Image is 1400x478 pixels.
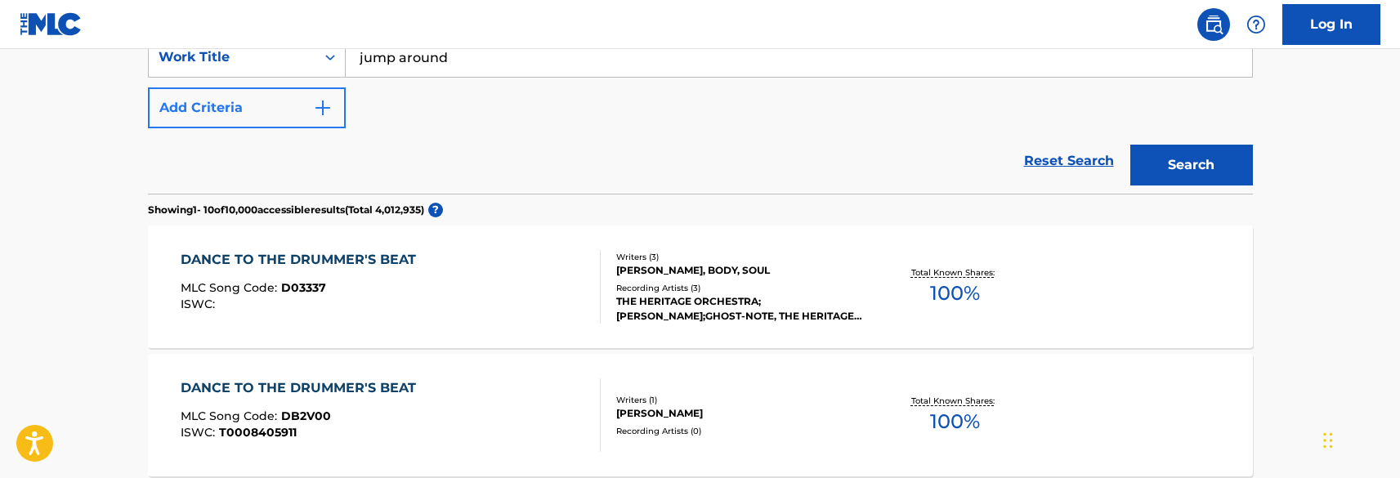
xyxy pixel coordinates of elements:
[1282,4,1380,45] a: Log In
[1016,143,1122,179] a: Reset Search
[616,425,863,437] div: Recording Artists ( 0 )
[281,409,331,423] span: DB2V00
[616,251,863,263] div: Writers ( 3 )
[181,297,219,311] span: ISWC :
[281,280,326,295] span: D03337
[930,407,980,436] span: 100 %
[616,282,863,294] div: Recording Artists ( 3 )
[181,409,281,423] span: MLC Song Code :
[219,425,297,440] span: T0008405911
[1197,8,1230,41] a: Public Search
[20,12,83,36] img: MLC Logo
[159,47,306,67] div: Work Title
[1318,400,1400,478] iframe: Chat Widget
[148,87,346,128] button: Add Criteria
[616,294,863,324] div: THE HERITAGE ORCHESTRA;[PERSON_NAME];GHOST-NOTE, THE HERITAGE ORCHESTRA;[PERSON_NAME];GHOST-NOTE,...
[616,406,863,421] div: [PERSON_NAME]
[911,395,999,407] p: Total Known Shares:
[148,203,424,217] p: Showing 1 - 10 of 10,000 accessible results (Total 4,012,935 )
[148,37,1253,194] form: Search Form
[428,203,443,217] span: ?
[148,226,1253,348] a: DANCE TO THE DRUMMER'S BEATMLC Song Code:D03337ISWC:Writers (3)[PERSON_NAME], BODY, SOULRecording...
[313,98,333,118] img: 9d2ae6d4665cec9f34b9.svg
[181,378,424,398] div: DANCE TO THE DRUMMER'S BEAT
[148,354,1253,476] a: DANCE TO THE DRUMMER'S BEATMLC Song Code:DB2V00ISWC:T0008405911Writers (1)[PERSON_NAME]Recording ...
[911,266,999,279] p: Total Known Shares:
[1323,416,1333,465] div: Drag
[616,394,863,406] div: Writers ( 1 )
[181,425,219,440] span: ISWC :
[181,280,281,295] span: MLC Song Code :
[1246,15,1266,34] img: help
[1204,15,1223,34] img: search
[1130,145,1253,185] button: Search
[1240,8,1273,41] div: Help
[181,250,424,270] div: DANCE TO THE DRUMMER'S BEAT
[930,279,980,308] span: 100 %
[616,263,863,278] div: [PERSON_NAME], BODY, SOUL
